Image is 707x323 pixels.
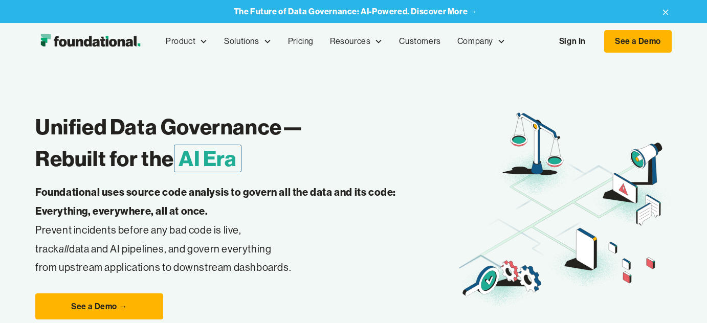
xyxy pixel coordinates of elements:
a: Customers [391,25,449,58]
div: Solutions [224,35,259,48]
em: all [59,242,69,255]
div: Resources [322,25,391,58]
a: Pricing [280,25,322,58]
div: Resources [330,35,370,48]
a: See a Demo → [35,293,163,320]
p: Prevent incidents before any bad code is live, track data and AI pipelines, and govern everything... [35,183,428,277]
img: Foundational Logo [35,31,145,52]
iframe: Chat Widget [656,274,707,323]
a: Sign In [549,31,596,52]
h1: Unified Data Governance— Rebuilt for the [35,111,459,175]
div: Product [158,25,216,58]
div: Solutions [216,25,279,58]
span: AI Era [174,145,241,172]
strong: The Future of Data Governance: AI-Powered. Discover More → [234,6,478,16]
div: Product [166,35,195,48]
div: Company [449,25,514,58]
a: The Future of Data Governance: AI-Powered. Discover More → [234,7,478,16]
div: Company [457,35,493,48]
a: See a Demo [604,30,672,53]
strong: Foundational uses source code analysis to govern all the data and its code: Everything, everywher... [35,186,396,217]
a: home [35,31,145,52]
